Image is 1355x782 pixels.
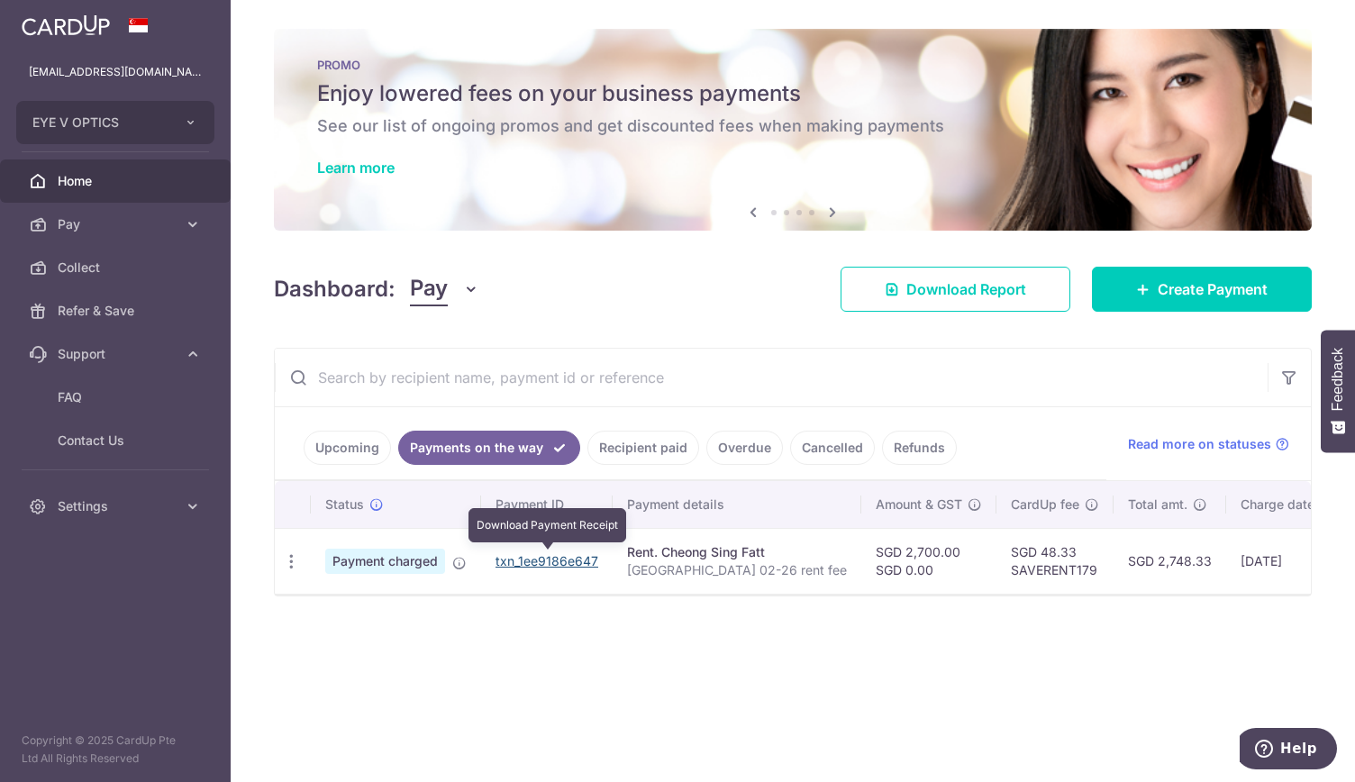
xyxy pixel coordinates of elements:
[587,431,699,465] a: Recipient paid
[841,267,1070,312] a: Download Report
[274,29,1312,231] img: Latest Promos Banner
[481,481,613,528] th: Payment ID
[627,561,847,579] p: [GEOGRAPHIC_DATA] 02-26 rent fee
[1330,348,1346,411] span: Feedback
[996,528,1114,594] td: SGD 48.33 SAVERENT179
[790,431,875,465] a: Cancelled
[274,273,396,305] h4: Dashboard:
[906,278,1026,300] span: Download Report
[325,549,445,574] span: Payment charged
[410,272,448,306] span: Pay
[1114,528,1226,594] td: SGD 2,748.33
[1158,278,1268,300] span: Create Payment
[861,528,996,594] td: SGD 2,700.00 SGD 0.00
[410,272,479,306] button: Pay
[58,432,177,450] span: Contact Us
[58,388,177,406] span: FAQ
[29,63,202,81] p: [EMAIL_ADDRESS][DOMAIN_NAME]
[58,215,177,233] span: Pay
[627,543,847,561] div: Rent. Cheong Sing Fatt
[496,553,598,568] a: txn_1ee9186e647
[304,431,391,465] a: Upcoming
[1128,435,1271,453] span: Read more on statuses
[706,431,783,465] a: Overdue
[468,508,626,542] div: Download Payment Receipt
[1092,267,1312,312] a: Create Payment
[58,172,177,190] span: Home
[325,496,364,514] span: Status
[317,115,1269,137] h6: See our list of ongoing promos and get discounted fees when making payments
[1011,496,1079,514] span: CardUp fee
[1226,528,1349,594] td: [DATE]
[398,431,580,465] a: Payments on the way
[1240,728,1337,773] iframe: Opens a widget where you can find more information
[876,496,962,514] span: Amount & GST
[613,481,861,528] th: Payment details
[16,101,214,144] button: EYE V OPTICS
[58,345,177,363] span: Support
[317,159,395,177] a: Learn more
[1128,435,1289,453] a: Read more on statuses
[1321,330,1355,452] button: Feedback - Show survey
[882,431,957,465] a: Refunds
[32,114,166,132] span: EYE V OPTICS
[58,302,177,320] span: Refer & Save
[1128,496,1187,514] span: Total amt.
[1241,496,1314,514] span: Charge date
[22,14,110,36] img: CardUp
[58,259,177,277] span: Collect
[317,79,1269,108] h5: Enjoy lowered fees on your business payments
[275,349,1268,406] input: Search by recipient name, payment id or reference
[58,497,177,515] span: Settings
[317,58,1269,72] p: PROMO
